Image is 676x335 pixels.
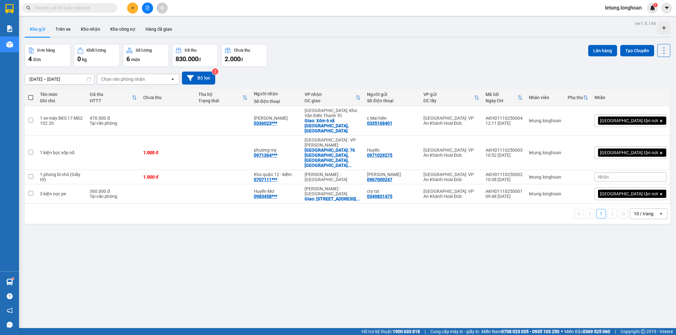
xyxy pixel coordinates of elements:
button: Trên xe [50,22,76,37]
div: Chọn văn phòng nhận [101,76,145,82]
th: Toggle SortBy [482,89,526,106]
div: Số điện thoại [367,98,417,103]
span: đơn [33,57,41,62]
sup: 1 [653,3,658,7]
div: Huyền [367,148,417,153]
div: 0335168401 [367,121,392,126]
div: 10 / trang [634,211,653,217]
img: solution-icon [6,25,13,32]
div: Thu hộ [198,92,242,97]
span: Miền Bắc [564,328,610,335]
span: đ [198,57,201,62]
div: Giao: Xóm 6 xã Trung An, Vũ Thư Thái Bình [305,118,361,133]
div: Ngày ĐH [486,98,518,103]
button: Kho nhận [76,22,105,37]
span: đ [241,57,243,62]
div: 470.000 đ [90,116,137,121]
div: Người nhận [254,91,298,96]
div: Tạo kho hàng mới [658,22,670,34]
div: Số điện thoại [254,99,298,104]
strong: 0369 525 060 [583,329,610,334]
div: VP nhận [305,92,356,97]
img: warehouse-icon [6,41,13,48]
div: 1 xe máy BKS 17 MD2 102.20 [40,116,83,126]
button: Tạo Chuyến [620,45,654,56]
button: Chưa thu2.000đ [221,44,267,67]
div: 12:11 [DATE] [486,121,523,126]
div: AKHD1110250003 [486,148,523,153]
div: [GEOGRAPHIC_DATA] : VP [PERSON_NAME] [305,137,361,148]
div: Số lượng [136,48,152,53]
span: ... [348,163,351,168]
button: plus [127,3,138,14]
div: [GEOGRAPHIC_DATA]: VP An Khánh Hoài Đức [423,172,479,182]
div: Chưa thu [143,95,192,100]
img: warehouse-icon [6,279,13,285]
th: Toggle SortBy [87,89,140,106]
div: 10:52 [DATE] [486,153,523,158]
div: Mã GD [486,92,518,97]
div: [PERSON_NAME] : [GEOGRAPHIC_DATA] [305,172,361,182]
span: [GEOGRAPHIC_DATA] tận nơi [600,191,658,197]
span: Cung cấp máy in - giấy in: [430,328,480,335]
div: Khối lượng [87,48,106,53]
button: aim [157,3,168,14]
button: Đơn hàng4đơn [25,44,71,67]
div: Đỗ Thị Hồng Nhạn [254,116,298,121]
div: 1.000 đ [143,150,192,155]
span: 2.000 [225,55,241,63]
span: 0 [77,55,81,63]
span: Miền Nam [481,328,559,335]
div: ver 1.8.146 [635,20,656,27]
button: Số lượng6món [123,44,169,67]
span: | [425,328,426,335]
span: aim [160,6,164,10]
span: 4 [28,55,32,63]
span: [GEOGRAPHIC_DATA] tận nơi [600,118,658,123]
button: Lên hàng [588,45,617,56]
svg: open [170,77,175,82]
div: Đã thu [90,92,132,97]
span: 6 [126,55,130,63]
th: Toggle SortBy [195,89,250,106]
button: Đã thu830.000đ [172,44,218,67]
div: Huyền Mơ [254,189,298,194]
div: Giao: 76 bạch đằng, quận hải châu, thành phố đà nẵng [305,148,361,168]
div: ĐC lấy [423,98,474,103]
div: Ghi chú [40,98,83,103]
button: 1 [596,209,606,218]
span: [GEOGRAPHIC_DATA] tận nơi [600,150,658,155]
div: 10:38 [DATE] [486,177,523,182]
strong: 0708 023 035 - 0935 103 250 [501,329,559,334]
div: [GEOGRAPHIC_DATA]: VP An Khánh Hoài Đức [423,148,479,158]
span: message [7,322,13,328]
div: ĐC giao [305,98,356,103]
div: Phụ thu [568,95,583,100]
div: Đơn hàng [37,48,55,53]
span: file-add [145,6,150,10]
span: | [615,328,616,335]
div: Tên món [40,92,83,97]
div: 0349831475 [367,194,392,199]
button: caret-down [661,3,672,14]
strong: 1900 633 818 [393,329,420,334]
sup: 2 [212,68,218,75]
span: letung.longhoan [600,4,647,12]
div: Giao: số 13 đường số 11 KDt Cityland Park Hill, P.10 Q.Gò Vấp TP HCm [305,196,361,201]
span: question-circle [7,293,13,299]
span: Hỗ trợ kỹ thuật: [362,328,420,335]
div: AKHD1110250002 [486,172,523,177]
div: Chưa thu [234,48,250,53]
div: 0971029275 [367,153,392,158]
div: cty tst [367,189,417,194]
input: Tìm tên, số ĐT hoặc mã đơn [35,4,110,11]
button: file-add [142,3,153,14]
button: Hàng đã giao [140,22,177,37]
div: Kho quận 12 - kiểm [254,172,298,177]
span: kg [82,57,87,62]
th: Toggle SortBy [301,89,364,106]
div: 360.000 đ [90,189,137,194]
div: phương my [254,148,298,153]
div: Nhân viên [529,95,561,100]
div: Bc An Khánh [367,172,417,177]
